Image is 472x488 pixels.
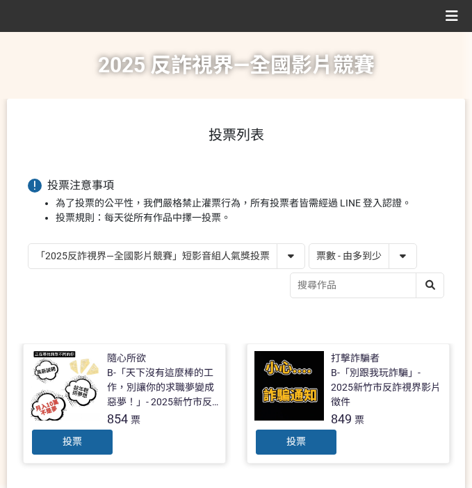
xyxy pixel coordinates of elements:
li: 為了投票的公平性，我們嚴格禁止灌票行為，所有投票者皆需經過 LINE 登入認證。 [56,196,444,211]
span: 854 [107,412,128,426]
input: 搜尋作品 [291,273,443,298]
div: 打擊詐騙者 [331,351,380,366]
h1: 投票列表 [28,127,444,143]
div: B-「別跟我玩詐騙」- 2025新竹市反詐視界影片徵件 [331,366,442,409]
h1: 2025 反詐視界—全國影片競賽 [98,32,375,99]
div: 隨心所欲 [107,351,146,366]
a: 打擊詐騙者B-「別跟我玩詐騙」- 2025新竹市反詐視界影片徵件849票投票 [247,343,450,464]
span: 849 [331,412,352,426]
div: B-「天下沒有這麼棒的工作，別讓你的求職夢變成惡夢！」- 2025新竹市反詐視界影片徵件 [107,366,218,409]
span: 投票注意事項 [47,179,114,192]
span: 票 [131,414,140,425]
span: 投票 [286,436,306,447]
a: 隨心所欲B-「天下沒有這麼棒的工作，別讓你的求職夢變成惡夢！」- 2025新竹市反詐視界影片徵件854票投票 [23,343,226,464]
span: 投票 [63,436,82,447]
li: 投票規則：每天從所有作品中擇一投票。 [56,211,444,225]
span: 票 [355,414,364,425]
